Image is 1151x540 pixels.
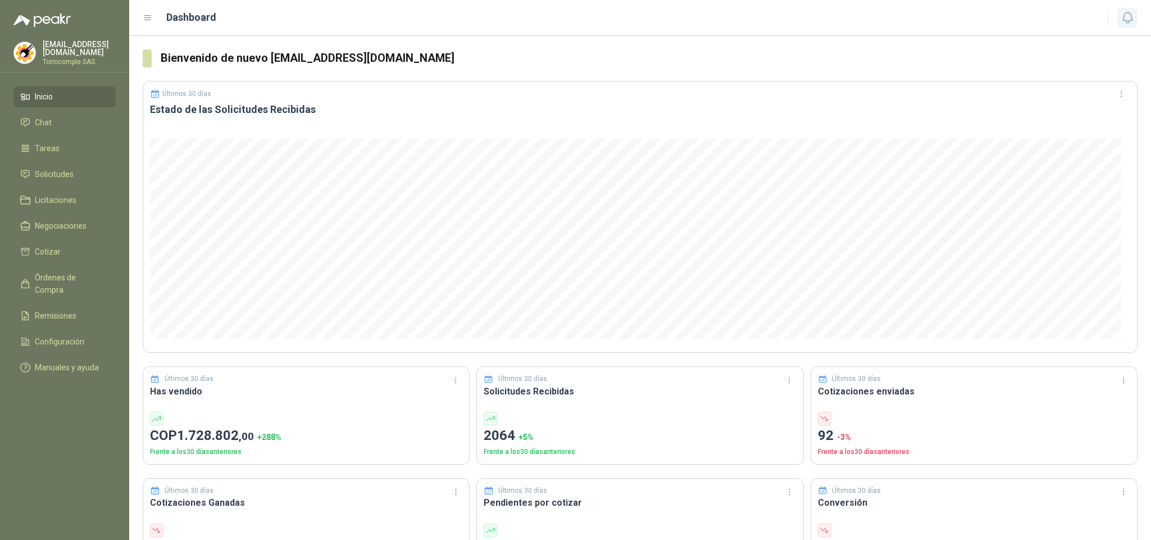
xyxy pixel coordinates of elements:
[150,384,462,398] h3: Has vendido
[13,241,116,262] a: Cotizar
[818,384,1130,398] h3: Cotizaciones enviadas
[150,447,462,457] p: Frente a los 30 días anteriores
[484,384,796,398] h3: Solicitudes Recibidas
[35,116,52,129] span: Chat
[13,305,116,326] a: Remisiones
[484,447,796,457] p: Frente a los 30 días anteriores
[13,86,116,107] a: Inicio
[818,425,1130,447] p: 92
[150,103,1130,116] h3: Estado de las Solicitudes Recibidas
[13,215,116,237] a: Negociaciones
[13,189,116,211] a: Licitaciones
[13,13,71,27] img: Logo peakr
[35,194,76,206] span: Licitaciones
[35,142,60,155] span: Tareas
[13,267,116,301] a: Órdenes de Compra
[837,433,851,442] span: -3 %
[35,168,74,180] span: Solicitudes
[177,428,254,443] span: 1.728.802
[35,246,61,258] span: Cotizar
[162,90,211,98] p: Últimos 30 días
[257,433,281,442] span: + 288 %
[498,485,547,496] p: Últimos 30 días
[13,357,116,378] a: Manuales y ayuda
[165,485,213,496] p: Últimos 30 días
[150,425,462,447] p: COP
[35,90,53,103] span: Inicio
[832,485,881,496] p: Últimos 30 días
[35,335,84,348] span: Configuración
[13,138,116,159] a: Tareas
[35,220,87,232] span: Negociaciones
[35,361,99,374] span: Manuales y ayuda
[35,310,76,322] span: Remisiones
[239,430,254,443] span: ,00
[43,40,116,56] p: [EMAIL_ADDRESS][DOMAIN_NAME]
[484,496,796,510] h3: Pendientes por cotizar
[165,374,213,384] p: Últimos 30 días
[13,331,116,352] a: Configuración
[150,496,462,510] h3: Cotizaciones Ganadas
[43,58,116,65] p: Tornicomple SAS
[35,271,105,296] span: Órdenes de Compra
[518,433,534,442] span: + 5 %
[498,374,547,384] p: Últimos 30 días
[818,447,1130,457] p: Frente a los 30 días anteriores
[13,164,116,185] a: Solicitudes
[484,425,796,447] p: 2064
[832,374,881,384] p: Últimos 30 días
[14,42,35,63] img: Company Logo
[161,49,1138,67] h3: Bienvenido de nuevo [EMAIL_ADDRESS][DOMAIN_NAME]
[13,112,116,133] a: Chat
[818,496,1130,510] h3: Conversión
[166,10,216,25] h1: Dashboard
